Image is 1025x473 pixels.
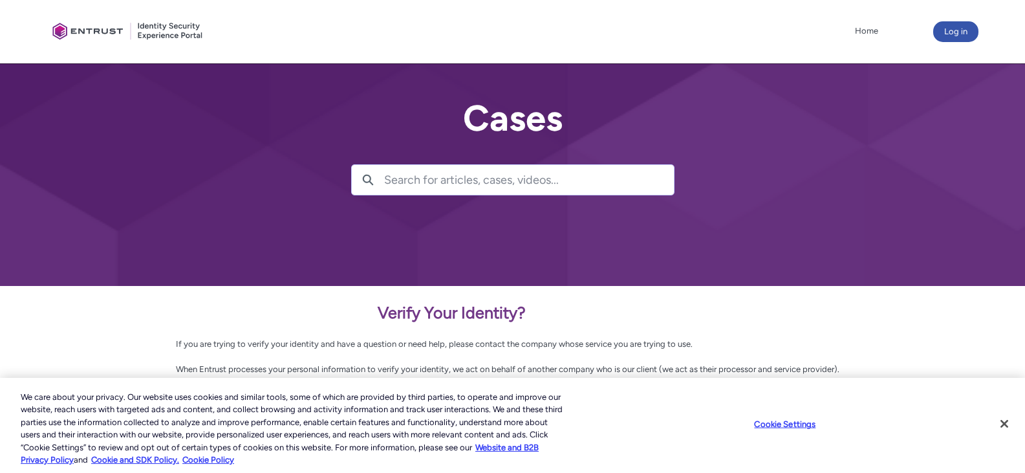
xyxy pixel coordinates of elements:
button: Log in [933,21,978,42]
h2: Cases [351,98,674,138]
a: Cookie Policy [182,455,234,465]
button: Search [352,165,384,195]
p: Verify Your Identity? [176,301,849,325]
div: If you are trying to verify your identity and have a question or need help, please contact the co... [176,301,849,464]
a: Cookie and SDK Policy. [91,455,179,465]
input: Search for articles, cases, videos... [384,165,674,195]
button: Cookie Settings [744,412,825,437]
button: Close [990,410,1019,438]
a: Home [852,21,881,41]
div: We care about your privacy. Our website uses cookies and similar tools, some of which are provide... [21,391,564,467]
